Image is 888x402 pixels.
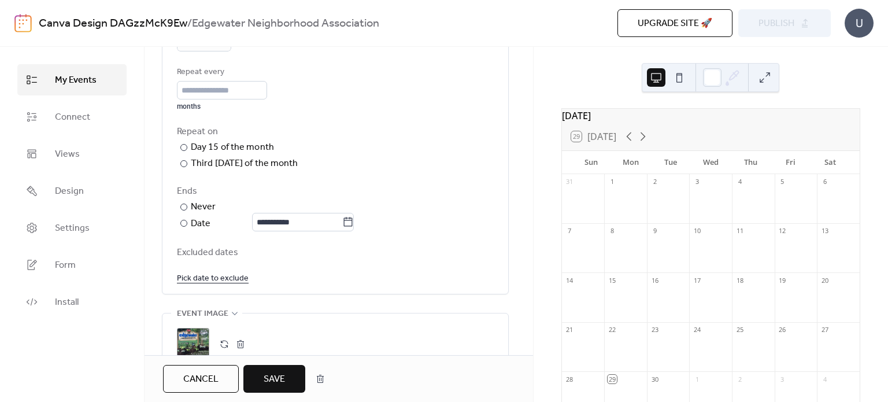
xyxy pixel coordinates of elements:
[177,307,228,321] span: Event image
[608,178,616,186] div: 1
[771,151,811,174] div: Fri
[177,185,491,198] div: Ends
[608,227,616,235] div: 8
[735,276,744,285] div: 18
[650,375,659,383] div: 30
[651,151,691,174] div: Tue
[778,178,787,186] div: 5
[778,227,787,235] div: 12
[778,375,787,383] div: 3
[811,151,850,174] div: Sat
[638,17,712,31] span: Upgrade site 🚀
[608,375,616,383] div: 29
[565,276,574,285] div: 14
[55,259,76,272] span: Form
[778,276,787,285] div: 19
[191,157,298,171] div: Third [DATE] of the month
[177,102,267,111] div: months
[735,227,744,235] div: 11
[14,14,32,32] img: logo
[191,141,274,154] div: Day 15 of the month
[177,246,494,260] span: Excluded dates
[177,328,209,360] div: ;
[17,212,127,244] a: Settings
[778,326,787,334] div: 26
[571,151,611,174] div: Sun
[17,101,127,132] a: Connect
[17,175,127,206] a: Design
[55,222,90,235] span: Settings
[565,178,574,186] div: 31
[562,109,860,123] div: [DATE]
[608,276,616,285] div: 15
[693,326,701,334] div: 24
[191,216,354,231] div: Date
[650,227,659,235] div: 9
[693,375,701,383] div: 1
[693,276,701,285] div: 17
[243,365,305,393] button: Save
[735,326,744,334] div: 25
[187,13,192,35] b: /
[650,326,659,334] div: 23
[845,9,874,38] div: U
[55,185,84,198] span: Design
[55,110,90,124] span: Connect
[820,326,829,334] div: 27
[17,249,127,281] a: Form
[55,147,80,161] span: Views
[264,373,285,386] span: Save
[565,227,574,235] div: 7
[565,326,574,334] div: 21
[693,178,701,186] div: 3
[691,151,731,174] div: Wed
[17,138,127,169] a: Views
[820,227,829,235] div: 13
[617,9,732,37] button: Upgrade site 🚀
[650,178,659,186] div: 2
[177,125,491,139] div: Repeat on
[183,373,219,386] span: Cancel
[565,375,574,383] div: 28
[693,227,701,235] div: 10
[39,13,187,35] a: Canva Design DAGzzMcK9Ew
[820,178,829,186] div: 6
[17,286,127,318] a: Install
[177,272,249,286] span: Pick date to exclude
[731,151,771,174] div: Thu
[55,73,97,87] span: My Events
[820,276,829,285] div: 20
[608,326,616,334] div: 22
[177,65,265,79] div: Repeat every
[735,178,744,186] div: 4
[55,296,79,309] span: Install
[650,276,659,285] div: 16
[820,375,829,383] div: 4
[192,13,379,35] b: Edgewater Neighborhood Association
[735,375,744,383] div: 2
[163,365,239,393] button: Cancel
[17,64,127,95] a: My Events
[611,151,651,174] div: Mon
[191,200,216,214] div: Never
